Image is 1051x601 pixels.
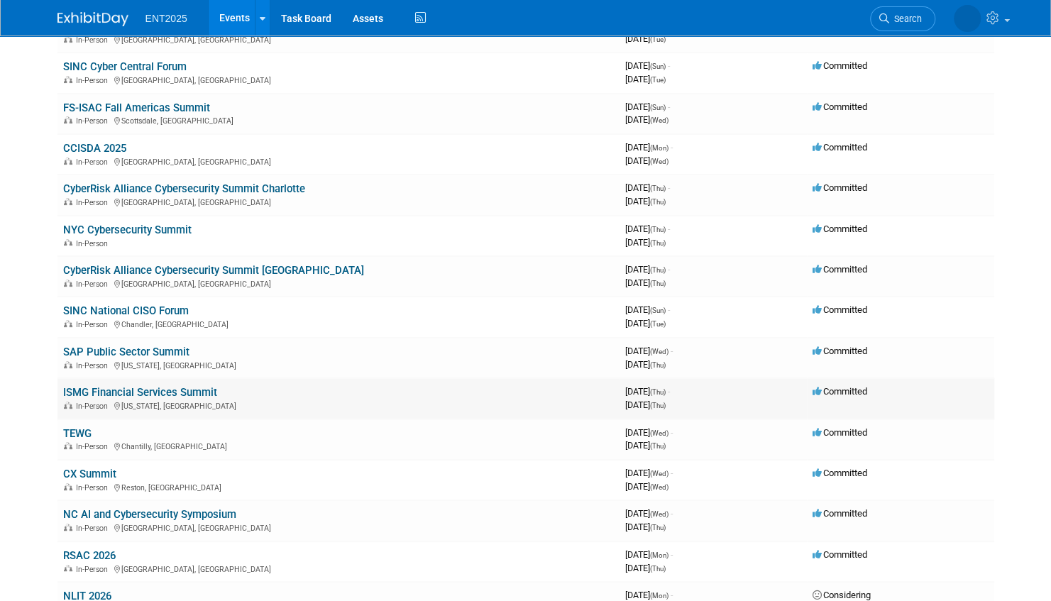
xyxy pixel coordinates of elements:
span: In-Person [76,442,112,451]
span: (Thu) [650,226,666,233]
span: (Wed) [650,429,668,437]
span: (Tue) [650,320,666,328]
div: [US_STATE], [GEOGRAPHIC_DATA] [63,359,614,370]
span: [DATE] [625,196,666,206]
img: In-Person Event [64,158,72,165]
span: [DATE] [625,142,673,153]
img: Rose Bodin [954,5,981,32]
span: Committed [813,182,867,193]
span: (Thu) [650,361,666,369]
span: In-Person [76,116,112,126]
a: FS-ISAC Fall Americas Summit [63,101,210,114]
span: In-Person [76,76,112,85]
a: CCISDA 2025 [63,142,126,155]
span: (Thu) [650,565,666,573]
span: [DATE] [625,563,666,573]
span: (Thu) [650,524,666,531]
a: Search [870,6,935,31]
span: (Thu) [650,402,666,409]
span: - [671,508,673,519]
span: - [668,264,670,275]
img: In-Person Event [64,239,72,246]
span: (Tue) [650,35,666,43]
span: (Mon) [650,144,668,152]
span: In-Person [76,35,112,45]
span: [DATE] [625,114,668,125]
span: (Wed) [650,116,668,124]
span: [DATE] [625,427,673,438]
span: - [671,468,673,478]
a: RSAC 2026 [63,549,116,562]
span: Committed [813,264,867,275]
span: Committed [813,427,867,438]
span: Committed [813,468,867,478]
span: - [671,549,673,560]
img: ExhibitDay [57,12,128,26]
span: [DATE] [625,522,666,532]
div: [GEOGRAPHIC_DATA], [GEOGRAPHIC_DATA] [63,563,614,574]
span: In-Person [76,239,112,248]
div: Scottsdale, [GEOGRAPHIC_DATA] [63,114,614,126]
span: (Sun) [650,62,666,70]
span: (Wed) [650,483,668,491]
img: In-Person Event [64,524,72,531]
div: [GEOGRAPHIC_DATA], [GEOGRAPHIC_DATA] [63,74,614,85]
span: [DATE] [625,33,666,44]
img: In-Person Event [64,35,72,43]
span: [DATE] [625,101,670,112]
span: [DATE] [625,237,666,248]
span: (Wed) [650,470,668,478]
span: [DATE] [625,264,670,275]
span: In-Person [76,198,112,207]
span: [DATE] [625,468,673,478]
span: (Thu) [650,442,666,450]
span: (Mon) [650,551,668,559]
a: CyberRisk Alliance Cybersecurity Summit Charlotte [63,182,305,195]
span: [DATE] [625,346,673,356]
span: - [671,346,673,356]
span: (Wed) [650,510,668,518]
span: - [668,304,670,315]
img: In-Person Event [64,442,72,449]
img: In-Person Event [64,116,72,123]
a: TEWG [63,427,92,440]
span: [DATE] [625,549,673,560]
span: (Sun) [650,104,666,111]
div: Reston, [GEOGRAPHIC_DATA] [63,481,614,492]
a: SAP Public Sector Summit [63,346,189,358]
img: In-Person Event [64,320,72,327]
a: NC AI and Cybersecurity Symposium [63,508,236,521]
div: Chantilly, [GEOGRAPHIC_DATA] [63,440,614,451]
span: [DATE] [625,304,670,315]
span: - [668,224,670,234]
span: Search [889,13,922,24]
span: Committed [813,224,867,234]
span: Considering [813,590,871,600]
span: Committed [813,142,867,153]
span: Committed [813,549,867,560]
span: (Wed) [650,348,668,355]
span: In-Person [76,158,112,167]
span: [DATE] [625,359,666,370]
span: - [668,101,670,112]
div: [GEOGRAPHIC_DATA], [GEOGRAPHIC_DATA] [63,196,614,207]
span: Committed [813,60,867,71]
span: Committed [813,101,867,112]
a: SINC National CISO Forum [63,304,189,317]
span: Committed [813,508,867,519]
div: [GEOGRAPHIC_DATA], [GEOGRAPHIC_DATA] [63,33,614,45]
span: [DATE] [625,277,666,288]
a: CX Summit [63,468,116,480]
span: - [668,182,670,193]
span: (Thu) [650,280,666,287]
span: (Mon) [650,592,668,600]
a: NYC Cybersecurity Summit [63,224,192,236]
span: [DATE] [625,590,673,600]
span: [DATE] [625,440,666,451]
span: (Thu) [650,266,666,274]
div: [GEOGRAPHIC_DATA], [GEOGRAPHIC_DATA] [63,277,614,289]
span: (Sun) [650,307,666,314]
a: SINC Cyber Central Forum [63,60,187,73]
a: ISMG Financial Services Summit [63,386,217,399]
span: In-Person [76,524,112,533]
